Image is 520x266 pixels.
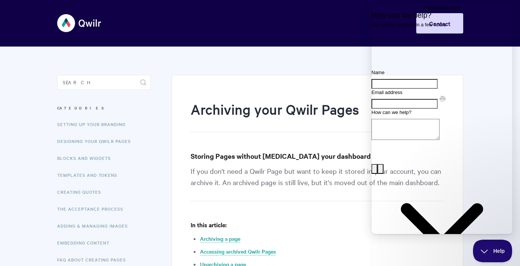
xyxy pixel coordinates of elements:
[191,220,227,229] strong: In this article:
[57,75,151,90] input: Search
[57,167,123,182] a: Templates and Tokens
[191,165,444,201] p: If you don't need a Qwilr Page but want to keep it stored in your account, you can archive it. An...
[57,150,117,166] a: Blocks and Widgets
[57,117,131,132] a: Setting up your Branding
[57,134,136,149] a: Designing Your Qwilr Pages
[473,240,512,262] iframe: Help Scout Beacon - Close
[371,4,512,234] iframe: Help Scout Beacon - Live Chat, Contact Form, and Knowledge Base
[200,235,240,243] a: Archiving a page
[57,218,133,233] a: Adding & Managing Images
[57,235,115,250] a: Embedding Content
[57,201,129,216] a: The Acceptance Process
[191,100,432,132] h1: Archiving your Qwilr Pages
[191,151,444,161] h3: Storing Pages without [MEDICAL_DATA] your dashboard
[200,248,276,256] a: Accessing archived Qwilr Pages
[57,184,107,199] a: Creating Quotes
[57,9,102,37] img: Qwilr Help Center
[57,101,151,115] h3: Categories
